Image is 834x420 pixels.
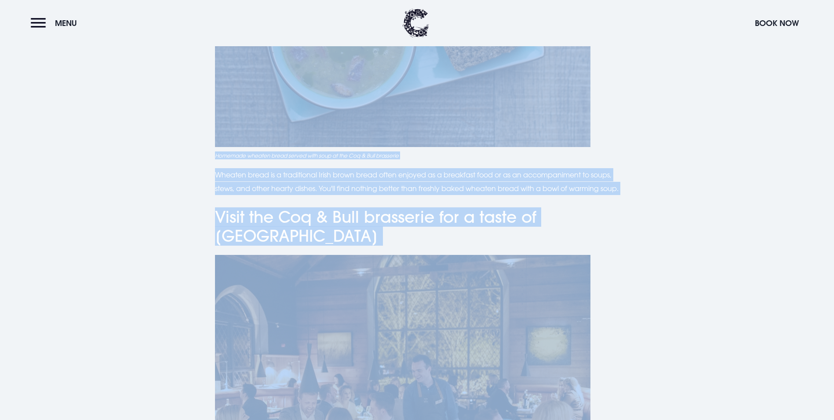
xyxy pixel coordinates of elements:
span: Menu [55,18,77,28]
figcaption: Homemade wheaten bread served with soup at the Coq & Bull brasserie [215,151,619,159]
p: Wheaten bread is a traditional Irish brown bread often enjoyed as a breakfast food or as an accom... [215,168,619,195]
button: Book Now [750,14,803,33]
button: Menu [31,14,81,33]
img: Clandeboye Lodge [403,9,429,37]
h3: Visit the Coq & Bull brasserie for a taste of [GEOGRAPHIC_DATA] [215,208,619,246]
